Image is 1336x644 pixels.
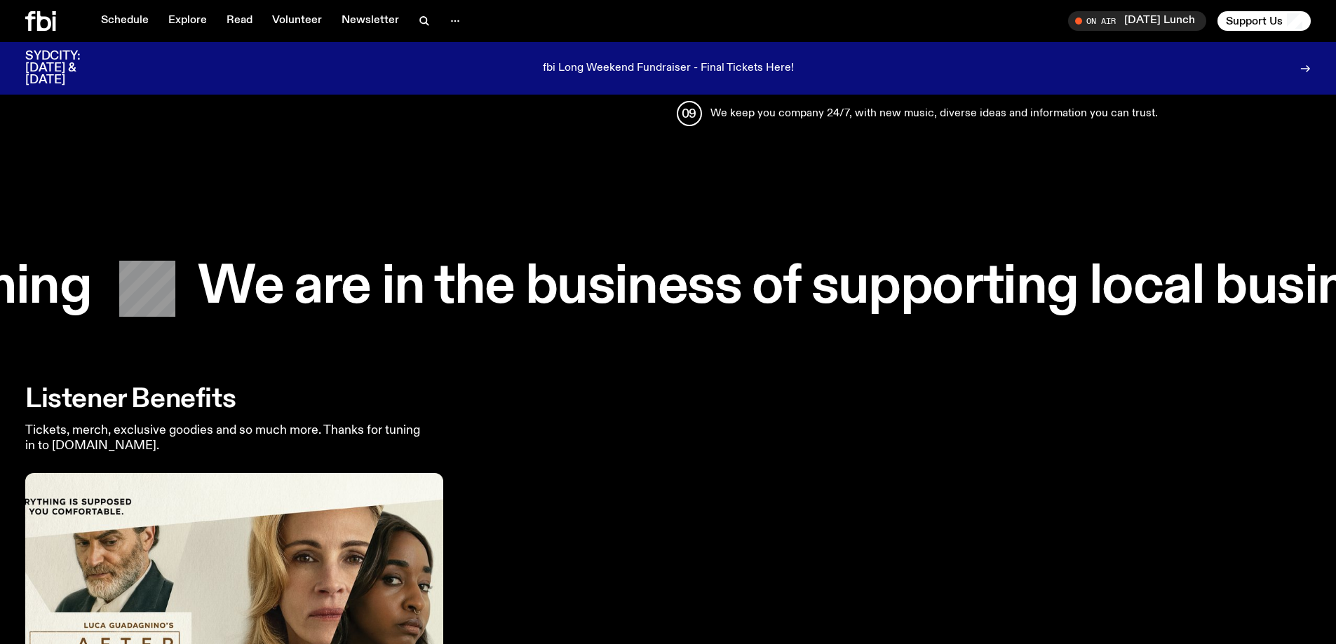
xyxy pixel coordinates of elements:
[25,423,429,453] p: Tickets, merch, exclusive goodies and so much more. Thanks for tuning in to [DOMAIN_NAME].
[1068,11,1206,31] button: On Air[DATE] Lunch
[218,11,261,31] a: Read
[1226,15,1283,27] span: Support Us
[160,11,215,31] a: Explore
[1217,11,1311,31] button: Support Us
[25,50,115,86] h3: SYDCITY: [DATE] & [DATE]
[333,11,407,31] a: Newsletter
[25,387,1311,412] h2: Listener Benefits
[264,11,330,31] a: Volunteer
[710,105,1158,122] p: We keep you company 24/7, with new music, diverse ideas and information you can trust.
[93,11,157,31] a: Schedule
[543,62,794,75] p: fbi Long Weekend Fundraiser - Final Tickets Here!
